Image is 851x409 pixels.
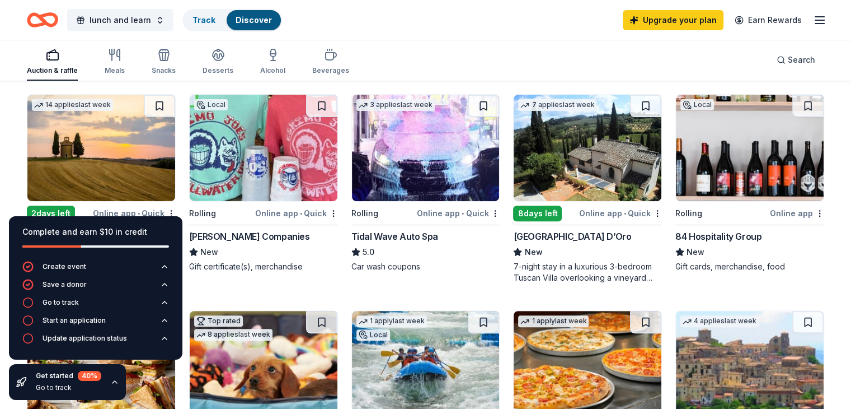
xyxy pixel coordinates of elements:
div: Local [356,329,390,341]
a: Home [27,7,58,33]
div: 4 applies last week [680,315,759,327]
div: Alcohol [260,66,285,75]
div: Top rated [194,315,243,327]
a: Image for 84 Hospitality GroupLocalRollingOnline app84 Hospitality GroupNewGift cards, merchandis... [675,94,824,272]
a: Image for Stan Clark CompaniesLocalRollingOnline app•Quick[PERSON_NAME] CompaniesNewGift certific... [189,94,338,272]
div: 84 Hospitality Group [675,230,761,243]
div: 40 % [78,371,101,381]
button: Desserts [203,44,233,81]
span: • [462,209,464,218]
div: Gift certificate(s), merchandise [189,261,338,272]
button: Save a donor [22,279,169,297]
div: Desserts [203,66,233,75]
div: Go to track [43,298,79,307]
button: Meals [105,44,125,81]
div: Online app [770,206,824,220]
div: 2 days left [27,206,75,221]
div: Create event [43,262,86,271]
div: Gift cards, merchandise, food [675,261,824,272]
span: • [300,209,302,218]
button: Update application status [22,333,169,351]
span: New [687,245,704,259]
a: Image for Tidal Wave Auto Spa3 applieslast weekRollingOnline app•QuickTidal Wave Auto Spa5.0Car w... [351,94,500,272]
div: Online app Quick [579,206,662,220]
div: Complete and earn $10 in credit [22,225,169,239]
div: Auction & raffle [27,66,78,75]
button: Auction & raffle [27,44,78,81]
div: [GEOGRAPHIC_DATA] D’Oro [513,230,631,243]
button: Search [768,49,824,71]
button: Beverages [312,44,349,81]
div: Local [194,99,228,110]
button: Start an application [22,315,169,333]
div: 1 apply last week [356,315,427,327]
div: Car wash coupons [351,261,500,272]
div: Online app Quick [93,206,176,220]
button: Alcohol [260,44,285,81]
div: Save a donor [43,280,87,289]
span: 5.0 [363,245,374,259]
span: Search [788,53,815,67]
div: 7-night stay in a luxurious 3-bedroom Tuscan Villa overlooking a vineyard and the ancient walled ... [513,261,662,283]
div: 1 apply last week [518,315,589,327]
a: Discover [236,15,272,25]
button: Create event [22,261,169,279]
span: • [624,209,626,218]
div: Meals [105,66,125,75]
img: Image for 84 Hospitality Group [676,95,824,201]
div: 14 applies last week [32,99,113,111]
div: Beverages [312,66,349,75]
div: Snacks [152,66,176,75]
div: Get started [36,371,101,381]
div: Online app Quick [255,206,338,220]
div: 7 applies last week [518,99,596,111]
div: Local [680,99,714,110]
img: Image for Stan Clark Companies [190,95,337,201]
span: New [524,245,542,259]
img: Image for AF Travel Ideas [27,95,175,201]
img: Image for Villa Sogni D’Oro [514,95,661,201]
div: 8 applies last week [194,329,272,341]
div: Update application status [43,334,127,343]
div: Online app Quick [417,206,500,220]
a: Upgrade your plan [623,10,723,30]
div: Rolling [675,207,702,220]
a: Image for Villa Sogni D’Oro7 applieslast week8days leftOnline app•Quick[GEOGRAPHIC_DATA] D’OroNew... [513,94,662,283]
div: Start an application [43,316,106,325]
button: TrackDiscover [182,9,282,31]
button: Go to track [22,297,169,315]
div: 8 days left [513,206,562,221]
button: Snacks [152,44,176,81]
span: New [200,245,218,259]
div: Tidal Wave Auto Spa [351,230,438,243]
div: Go to track [36,383,101,392]
div: Rolling [189,207,216,220]
img: Image for Tidal Wave Auto Spa [352,95,500,201]
div: 3 applies last week [356,99,435,111]
span: lunch and learn [90,13,151,27]
button: lunch and learn [67,9,173,31]
a: Earn Rewards [728,10,808,30]
div: Rolling [351,207,378,220]
a: Track [192,15,215,25]
a: Image for AF Travel Ideas14 applieslast week2days leftOnline app•QuickAF Travel IdeasNewTaste of ... [27,94,176,283]
div: [PERSON_NAME] Companies [189,230,310,243]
